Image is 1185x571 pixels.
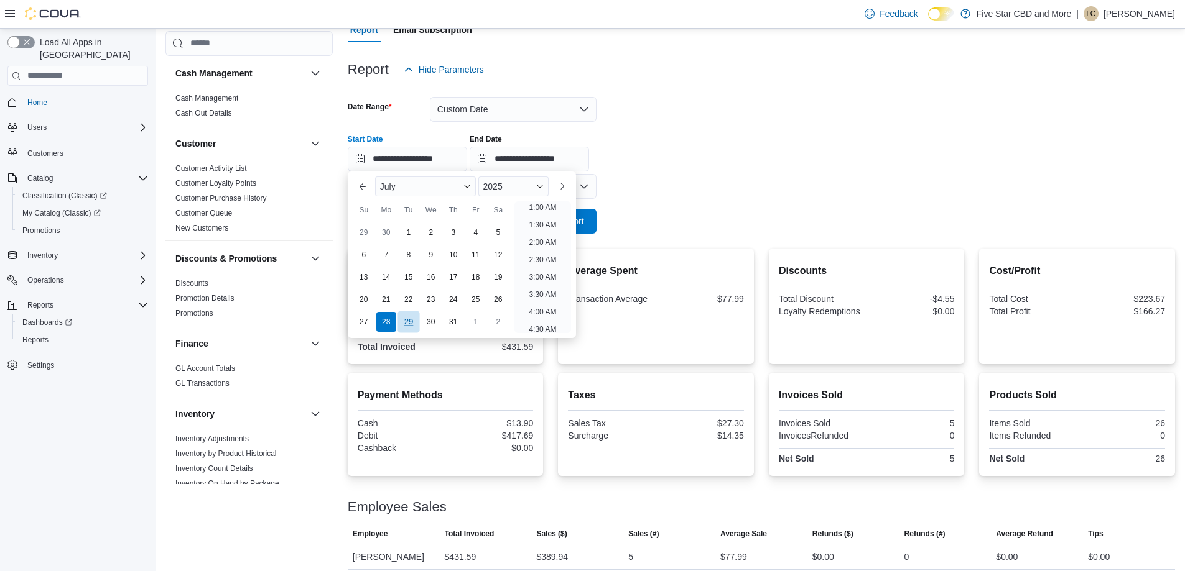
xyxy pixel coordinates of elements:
[175,337,305,350] button: Finance
[536,529,567,539] span: Sales ($)
[514,201,571,333] ul: Time
[524,287,561,302] li: 3:30 AM
[12,331,153,349] button: Reports
[1086,6,1095,21] span: LC
[448,443,533,453] div: $0.00
[22,94,148,110] span: Home
[17,315,148,330] span: Dashboards
[358,342,416,352] strong: Total Invoiced
[880,7,918,20] span: Feedback
[35,36,148,61] span: Load All Apps in [GEOGRAPHIC_DATA]
[977,6,1072,21] p: Five Star CBD and More
[2,144,153,162] button: Customers
[165,361,333,396] div: Finance
[445,549,476,564] div: $431.59
[996,529,1053,539] span: Average Refund
[466,267,486,287] div: day-18
[380,181,396,191] span: July
[165,161,333,240] div: Customer
[488,200,508,220] div: Sa
[989,294,1074,304] div: Total Cost
[524,217,561,232] li: 1:30 AM
[779,388,955,403] h2: Invoices Sold
[175,224,228,232] a: New Customers
[470,147,589,171] input: Press the down key to open a popover containing a calendar.
[175,223,228,233] span: New Customers
[17,332,53,347] a: Reports
[175,278,208,288] span: Discounts
[354,200,374,220] div: Su
[22,358,59,373] a: Settings
[1088,529,1103,539] span: Tips
[659,418,744,428] div: $27.30
[483,181,503,191] span: 2025
[659,431,744,441] div: $14.35
[869,418,954,428] div: 5
[779,431,864,441] div: InvoicesRefunded
[720,549,747,564] div: $77.99
[488,290,508,309] div: day-26
[470,134,502,144] label: End Date
[488,245,508,265] div: day-12
[989,388,1165,403] h2: Products Sold
[175,478,279,488] span: Inventory On Hand by Package
[421,222,441,242] div: day-2
[421,267,441,287] div: day-16
[7,88,148,406] nav: Complex example
[869,306,954,316] div: $0.00
[989,431,1074,441] div: Items Refunded
[175,93,238,103] span: Cash Management
[399,267,419,287] div: day-15
[348,102,392,112] label: Date Range
[568,388,744,403] h2: Taxes
[17,332,148,347] span: Reports
[488,267,508,287] div: day-19
[2,272,153,289] button: Operations
[27,360,54,370] span: Settings
[466,200,486,220] div: Fr
[568,294,653,304] div: Transaction Average
[444,245,463,265] div: day-10
[812,529,853,539] span: Refunds ($)
[869,294,954,304] div: -$4.55
[444,200,463,220] div: Th
[175,178,256,188] span: Customer Loyalty Points
[175,194,267,203] a: Customer Purchase History
[2,356,153,374] button: Settings
[996,549,1018,564] div: $0.00
[27,173,53,183] span: Catalog
[175,109,232,117] a: Cash Out Details
[353,221,509,333] div: July, 2025
[488,222,508,242] div: day-5
[399,57,489,82] button: Hide Parameters
[354,312,374,332] div: day-27
[579,181,589,191] button: Open list of options
[779,306,864,316] div: Loyalty Redemptions
[175,408,215,420] h3: Inventory
[2,247,153,264] button: Inventory
[175,449,277,459] span: Inventory by Product Historical
[354,222,374,242] div: day-29
[22,298,148,313] span: Reports
[2,170,153,187] button: Catalog
[27,122,47,132] span: Users
[568,263,744,278] h2: Average Spent
[524,200,561,215] li: 1:00 AM
[22,248,63,263] button: Inventory
[358,443,443,453] div: Cashback
[17,206,106,221] a: My Catalog (Classic)
[22,191,107,201] span: Classification (Classic)
[175,137,216,150] h3: Customer
[175,193,267,203] span: Customer Purchase History
[22,298,58,313] button: Reports
[444,312,463,332] div: day-31
[551,176,571,196] button: Next month
[175,378,230,388] span: GL Transactions
[448,342,533,352] div: $431.59
[175,309,213,317] a: Promotions
[350,17,378,42] span: Report
[376,312,396,332] div: day-28
[430,97,597,122] button: Custom Date
[628,529,659,539] span: Sales (#)
[779,418,864,428] div: Invoices Sold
